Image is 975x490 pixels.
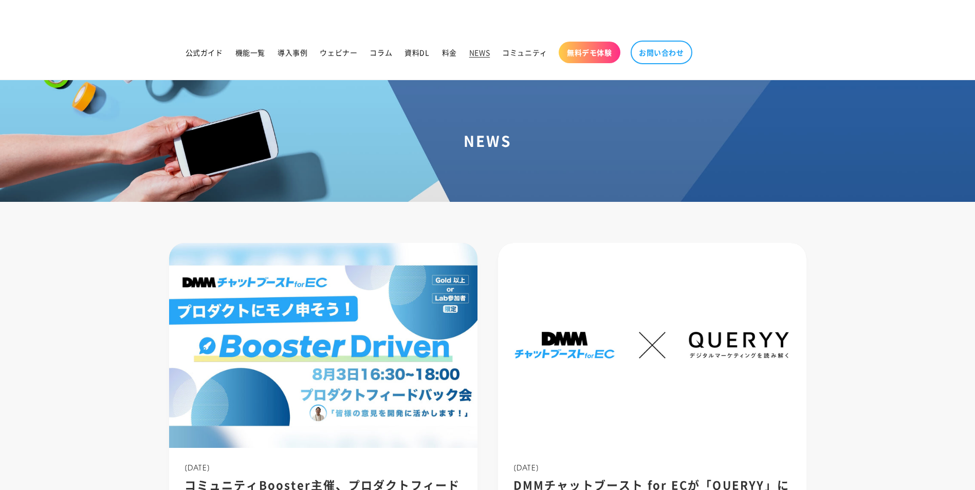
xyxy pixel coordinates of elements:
span: コラム [370,48,392,57]
a: コラム [363,42,398,63]
a: 資料DL [398,42,435,63]
a: 料金 [436,42,463,63]
h1: NEWS [12,131,963,150]
a: NEWS [463,42,496,63]
img: DMMチャットブースト for ECが「QUERYY」に掲載されました！ [498,243,806,448]
a: ウェビナー [314,42,363,63]
span: NEWS [469,48,490,57]
a: 導入事例 [271,42,314,63]
span: 機能一覧 [235,48,265,57]
span: 導入事例 [278,48,307,57]
img: コミュニティBooster主催、プロダクトフィードバック会を開催 [169,243,477,448]
span: ウェビナー [320,48,357,57]
span: コミュニティ [502,48,547,57]
a: 公式ガイド [179,42,229,63]
span: [DATE] [185,462,211,473]
a: 機能一覧 [229,42,271,63]
a: コミュニティ [496,42,554,63]
span: 料金 [442,48,457,57]
span: [DATE] [513,462,540,473]
span: お問い合わせ [639,48,684,57]
a: お問い合わせ [631,41,692,64]
span: 無料デモ体験 [567,48,612,57]
a: 無料デモ体験 [559,42,620,63]
span: 資料DL [404,48,429,57]
span: 公式ガイド [186,48,223,57]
